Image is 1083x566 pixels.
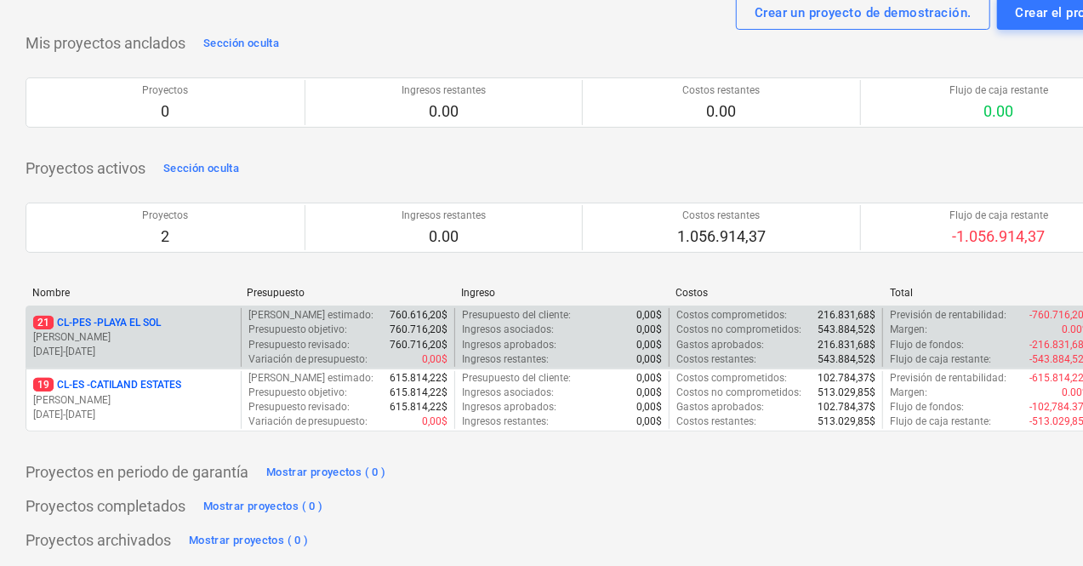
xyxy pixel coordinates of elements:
font: Nombre [32,287,70,299]
font: : [345,323,348,335]
font: Proyectos en periodo de garantía [26,463,248,481]
font: : [348,339,351,351]
font: : [345,386,348,398]
font: : [754,353,756,365]
font: 0 [161,102,169,120]
font: : [925,386,927,398]
font: Flujo de caja restante [949,209,1048,221]
font: [PERSON_NAME] estimado [248,372,372,384]
font: Margen [890,386,925,398]
font: Variación de presupuesto [248,353,366,365]
font: : [799,323,801,335]
font: 0,00$ [636,401,662,413]
iframe: Widget de chat [998,484,1083,566]
font: : [925,323,927,335]
button: Mostrar proyectos ( 0 ) [185,527,313,554]
font: 1.056.914,37 [677,227,766,245]
font: Proyectos [142,84,188,96]
font: Previsión de rentabilidad [890,372,1004,384]
div: 21CL-PES -PLAYA EL SOL[PERSON_NAME][DATE]-[DATE] [33,316,234,359]
font: [DATE] [33,346,63,357]
font: 0,00$ [422,415,447,427]
font: 760.716,20$ [390,323,447,335]
button: Mostrar proyectos ( 0 ) [262,459,390,486]
font: Costos comprometidos [676,309,784,321]
font: Costos restantes [682,209,760,221]
font: Ingresos aprobados [462,339,554,351]
font: 513.029,85$ [818,386,875,398]
font: CATILAND ESTATES [90,379,181,391]
font: [PERSON_NAME] estimado [248,309,372,321]
button: Mostrar proyectos ( 0 ) [199,493,328,520]
font: Presupuesto del cliente [462,309,568,321]
button: Sección oculta [159,155,243,182]
font: Crear un proyecto de demostración. [755,5,972,20]
font: Ingreso [461,287,495,299]
font: Previsión de rentabilidad [890,309,1004,321]
font: : [546,415,549,427]
font: Proyectos completados [26,497,185,515]
font: : [554,401,556,413]
font: 0.00 [984,102,1014,120]
font: : [372,309,374,321]
font: 0,00$ [636,309,662,321]
font: 0,00$ [636,323,662,335]
font: 615.814,22$ [390,386,447,398]
font: [DATE] [33,409,63,420]
font: -1.056.914,37 [953,227,1046,245]
font: Gastos aprobados [676,401,761,413]
font: : [761,401,764,413]
font: Proyectos activos [26,159,145,177]
font: 216.831,68$ [818,339,875,351]
font: 513.029,85$ [818,415,875,427]
font: : [568,372,571,384]
font: Sección oculta [163,162,239,174]
font: Costos comprometidos [676,372,784,384]
font: [DATE] [66,409,95,420]
font: Mostrar proyectos ( 0 ) [266,466,386,478]
font: Ingresos restantes [462,415,546,427]
font: Costos restantes [682,84,760,96]
font: : [551,386,554,398]
font: Ingresos restantes [462,353,546,365]
font: : [961,339,964,351]
font: 2 [161,227,169,245]
font: : [546,353,549,365]
font: 615.814,22$ [390,401,447,413]
font: Presupuesto objetivo [248,386,345,398]
font: Ingresos restantes [402,209,486,221]
font: [DATE] [66,346,95,357]
font: Presupuesto objetivo [248,323,345,335]
font: Flujo de caja restante [890,353,989,365]
button: Sección oculta [199,30,283,57]
font: Ingresos asociados [462,323,551,335]
font: : [348,401,351,413]
font: 760.716,20$ [390,339,447,351]
font: Ingresos restantes [402,84,486,96]
font: Sección oculta [203,37,279,49]
font: Costos [675,287,708,299]
font: Mis proyectos anclados [26,34,185,52]
font: 102.784,37$ [818,372,875,384]
font: 0,00$ [636,415,662,427]
font: Costos no comprometidos [676,386,799,398]
font: 0,00$ [636,339,662,351]
font: Proyectos archivados [26,531,171,549]
font: Flujo de caja restante [949,84,1048,96]
font: Presupuesto del cliente [462,372,568,384]
div: 19CL-ES -CATILAND ESTATES[PERSON_NAME][DATE]-[DATE] [33,378,234,421]
font: Total [890,287,913,299]
font: Ingresos aprobados [462,401,554,413]
font: Costos restantes [676,353,754,365]
font: 0,00$ [422,353,447,365]
font: : [961,401,964,413]
font: 0,00$ [636,372,662,384]
font: 0,00$ [636,386,662,398]
font: Proyectos [142,209,188,221]
font: Presupuesto revisado [248,401,348,413]
font: Variación de presupuesto [248,415,366,427]
font: CL-ES - [57,379,90,391]
font: : [366,415,368,427]
font: 543.884,52$ [818,323,875,335]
